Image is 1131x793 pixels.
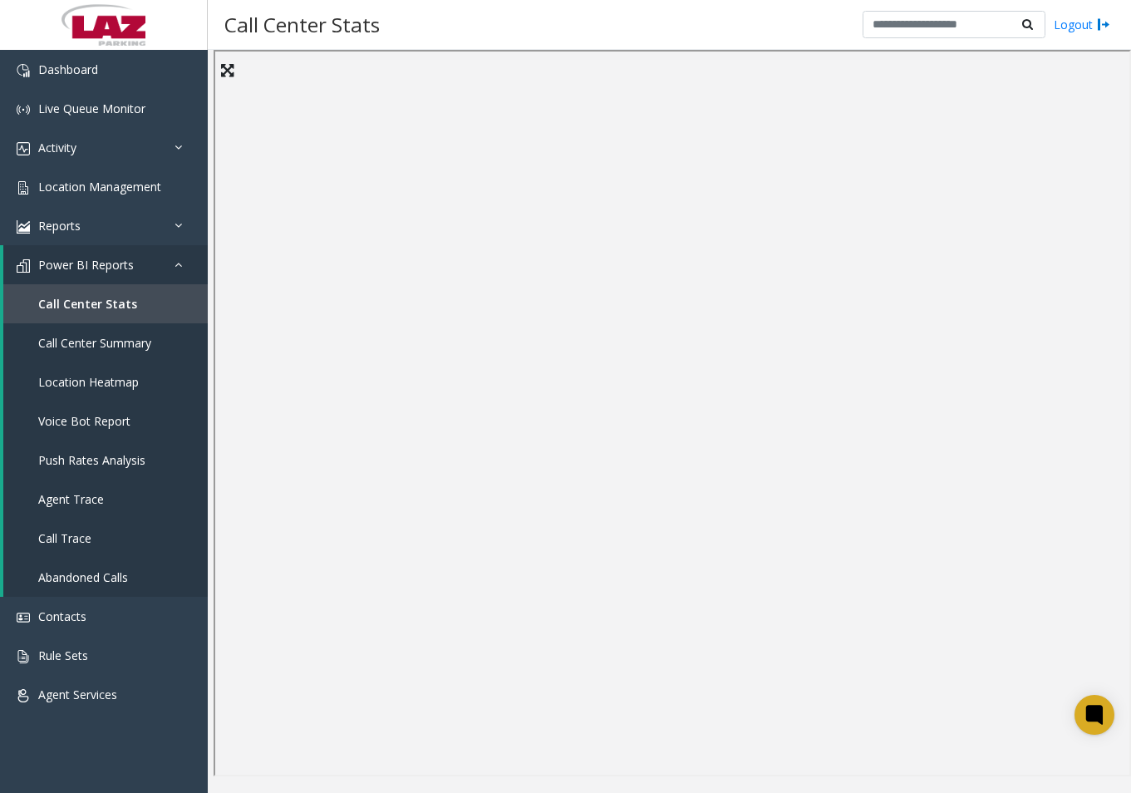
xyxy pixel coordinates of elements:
span: Contacts [38,608,86,624]
img: 'icon' [17,142,30,155]
span: Live Queue Monitor [38,101,145,116]
h3: Call Center Stats [216,4,388,45]
span: Call Center Summary [38,335,151,351]
img: 'icon' [17,259,30,273]
a: Call Center Summary [3,323,208,362]
a: Location Heatmap [3,362,208,401]
span: Activity [38,140,76,155]
img: 'icon' [17,181,30,195]
img: logout [1097,16,1110,33]
img: 'icon' [17,650,30,663]
img: 'icon' [17,611,30,624]
a: Voice Bot Report [3,401,208,441]
img: 'icon' [17,220,30,234]
img: 'icon' [17,689,30,702]
a: Call Trace [3,519,208,558]
span: Voice Bot Report [38,413,130,429]
span: Location Heatmap [38,374,139,390]
a: Agent Trace [3,480,208,519]
span: Dashboard [38,62,98,77]
span: Rule Sets [38,648,88,663]
span: Reports [38,218,81,234]
a: Logout [1054,16,1110,33]
img: 'icon' [17,103,30,116]
span: Agent Services [38,687,117,702]
span: Call Trace [38,530,91,546]
span: Abandoned Calls [38,569,128,585]
span: Call Center Stats [38,296,137,312]
img: 'icon' [17,64,30,77]
span: Push Rates Analysis [38,452,145,468]
span: Location Management [38,179,161,195]
span: Power BI Reports [38,257,134,273]
a: Call Center Stats [3,284,208,323]
a: Power BI Reports [3,245,208,284]
span: Agent Trace [38,491,104,507]
a: Abandoned Calls [3,558,208,597]
a: Push Rates Analysis [3,441,208,480]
